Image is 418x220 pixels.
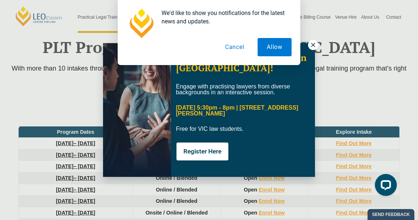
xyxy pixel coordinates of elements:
[103,43,171,177] img: Soph-popup.JPG
[258,38,292,56] button: Allow
[126,9,156,38] img: notification icon
[156,9,292,26] div: We'd like to show you notifications for the latest news and updates.
[176,83,290,95] span: Engage with practising lawyers from diverse backgrounds in an interactive session.
[176,126,244,132] span: Free for VIC law students.
[176,105,299,117] span: [DATE] 5:30pm - 8pm | [STREET_ADDRESS][PERSON_NAME]
[216,38,254,56] button: Cancel
[176,143,228,160] button: Register Here
[369,171,400,202] iframe: LiveChat chat widget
